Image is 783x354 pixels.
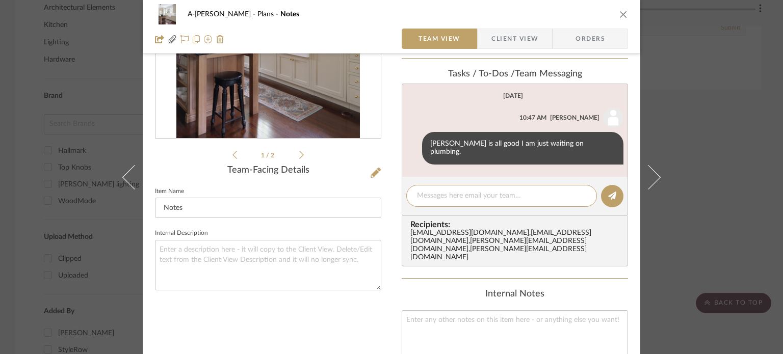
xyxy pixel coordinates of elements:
[216,35,224,43] img: Remove from project
[550,113,599,122] div: [PERSON_NAME]
[155,165,381,176] div: Team-Facing Details
[280,11,299,18] span: Notes
[419,29,460,49] span: Team View
[257,11,280,18] span: Plans
[402,289,628,300] div: Internal Notes
[155,231,208,236] label: Internal Description
[402,69,628,80] div: team Messaging
[491,29,538,49] span: Client View
[448,69,515,78] span: Tasks / To-Dos /
[155,189,184,194] label: Item Name
[410,229,623,262] div: [EMAIL_ADDRESS][DOMAIN_NAME] , [EMAIL_ADDRESS][DOMAIN_NAME] , [PERSON_NAME][EMAIL_ADDRESS][DOMAIN...
[155,198,381,218] input: Enter Item Name
[619,10,628,19] button: close
[564,29,616,49] span: Orders
[271,152,276,158] span: 2
[603,107,623,128] img: user_avatar.png
[503,92,523,99] div: [DATE]
[410,220,623,229] span: Recipients:
[519,113,546,122] div: 10:47 AM
[422,132,623,165] div: [PERSON_NAME] is all good I am just waiting on plumbing.
[155,4,179,24] img: fbf4ff03-d4e2-4fb5-87d1-42ccf4a02ec5_48x40.jpg
[266,152,271,158] span: /
[188,11,257,18] span: A-[PERSON_NAME]
[261,152,266,158] span: 1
